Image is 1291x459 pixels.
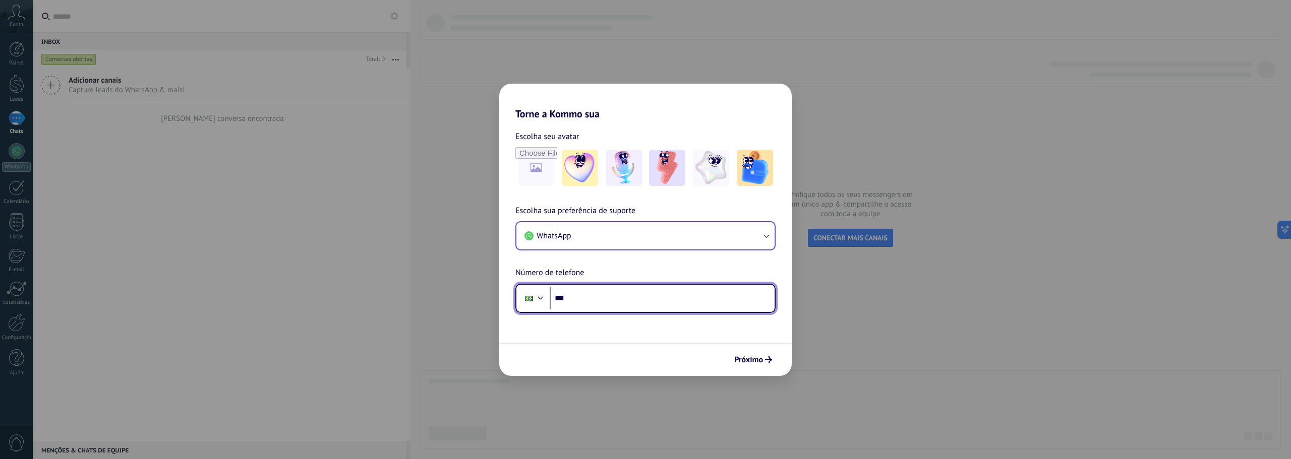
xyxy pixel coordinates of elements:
[516,222,775,249] button: WhatsApp
[737,150,773,186] img: -5.jpeg
[693,150,729,186] img: -4.jpeg
[562,150,598,186] img: -1.jpeg
[730,351,777,368] button: Próximo
[515,267,584,280] span: Número de telefone
[519,288,539,309] div: Brazil: + 55
[515,130,579,143] span: Escolha seu avatar
[499,84,792,120] h2: Torne a Kommo sua
[734,356,763,363] span: Próximo
[537,231,571,241] span: WhatsApp
[606,150,642,186] img: -2.jpeg
[515,205,635,218] span: Escolha sua preferência de suporte
[649,150,685,186] img: -3.jpeg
